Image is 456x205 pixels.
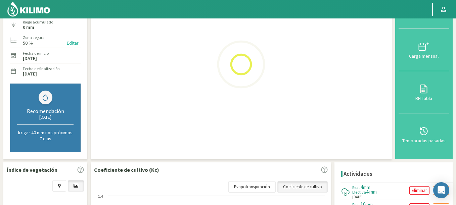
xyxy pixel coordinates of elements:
[344,171,372,177] h4: Actividades
[352,194,363,200] span: [DATE]
[399,29,449,71] button: Carga mensual
[17,114,74,120] div: [DATE]
[401,96,447,101] div: BH Tabla
[98,194,103,198] text: 1.4
[23,41,33,45] label: 50 %
[94,166,159,174] p: Coeficiente de cultivo (Kc)
[7,1,51,17] img: Kilimo
[17,130,74,142] p: Irrigar 40 mm nos próximos 7 dias
[363,184,370,190] span: mm
[23,56,37,61] label: [DATE]
[23,72,37,76] label: [DATE]
[23,66,60,72] label: Fecha de finalización
[208,31,275,98] img: Loading...
[352,185,361,190] span: Real:
[433,182,449,198] div: Open Intercom Messenger
[412,187,427,194] p: Eliminar
[401,54,447,58] div: Carga mensual
[399,71,449,113] button: BH Tabla
[65,39,81,47] button: Editar
[228,181,276,193] a: Evapotranspiración
[361,184,363,190] span: 4
[23,50,49,56] label: Fecha de inicio
[17,108,74,114] div: Recomendación
[409,186,429,195] button: Eliminar
[23,19,53,25] label: Riego acumulado
[399,113,449,156] button: Temporadas pasadas
[23,25,34,30] label: 0 mm
[401,138,447,143] div: Temporadas pasadas
[366,189,377,195] span: 4 mm
[7,166,57,174] p: Índice de vegetación
[352,190,366,195] span: Efectiva
[433,186,449,195] button: Editar
[277,181,328,193] a: Coeficiente de cultivo
[23,35,45,41] label: Zona segura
